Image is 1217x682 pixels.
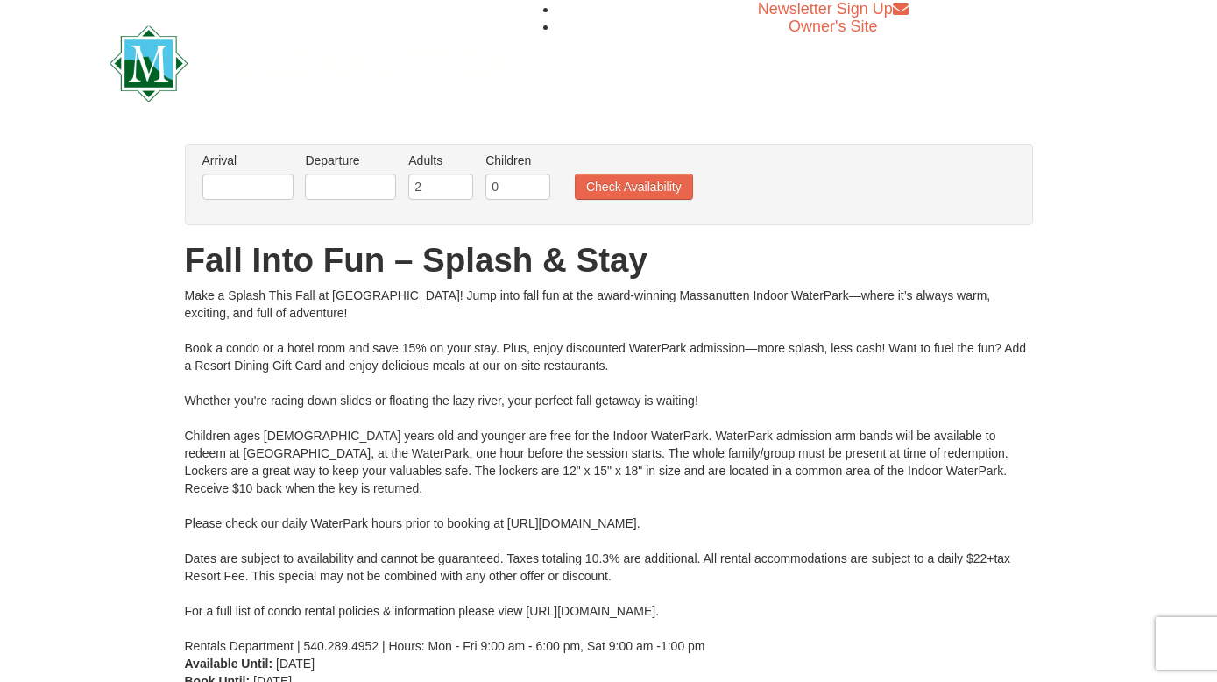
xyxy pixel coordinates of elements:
label: Departure [305,152,396,169]
button: Check Availability [575,174,693,200]
span: [DATE] [276,657,315,671]
strong: Available Until: [185,657,273,671]
label: Arrival [202,152,294,169]
img: Massanutten Resort Logo [110,25,511,102]
label: Adults [408,152,473,169]
a: Owner's Site [789,18,877,35]
a: Massanutten Resort [110,40,511,82]
label: Children [485,152,550,169]
h1: Fall Into Fun – Splash & Stay [185,243,1033,278]
div: Make a Splash This Fall at [GEOGRAPHIC_DATA]! Jump into fall fun at the award-winning Massanutten... [185,287,1033,655]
